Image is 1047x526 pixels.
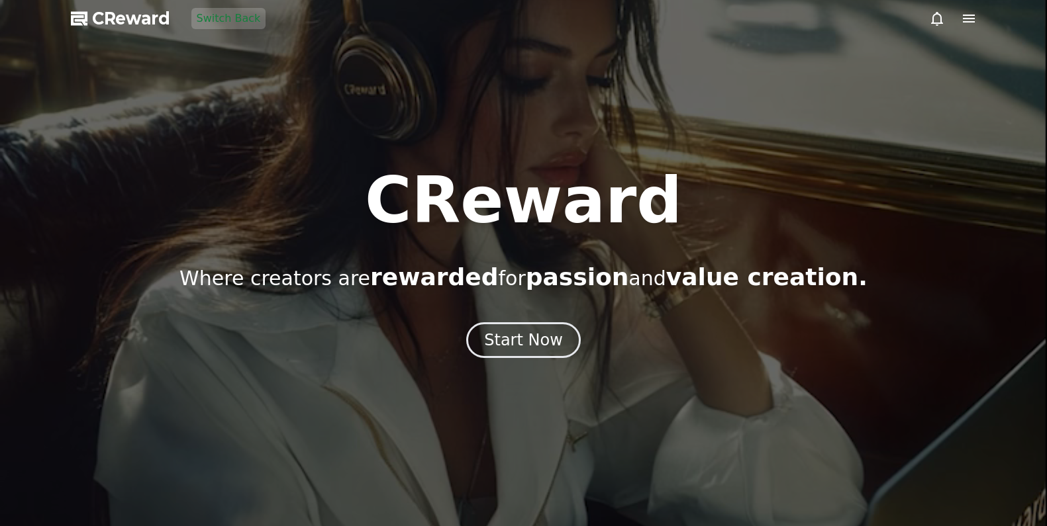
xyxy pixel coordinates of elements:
[71,8,170,29] a: CReward
[466,335,581,348] a: Start Now
[191,8,266,29] button: Switch Back
[526,263,629,290] span: passion
[365,169,682,232] h1: CReward
[484,329,563,351] div: Start Now
[179,264,868,290] p: Where creators are for and
[370,263,498,290] span: rewarded
[466,322,581,358] button: Start Now
[92,8,170,29] span: CReward
[666,263,868,290] span: value creation.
